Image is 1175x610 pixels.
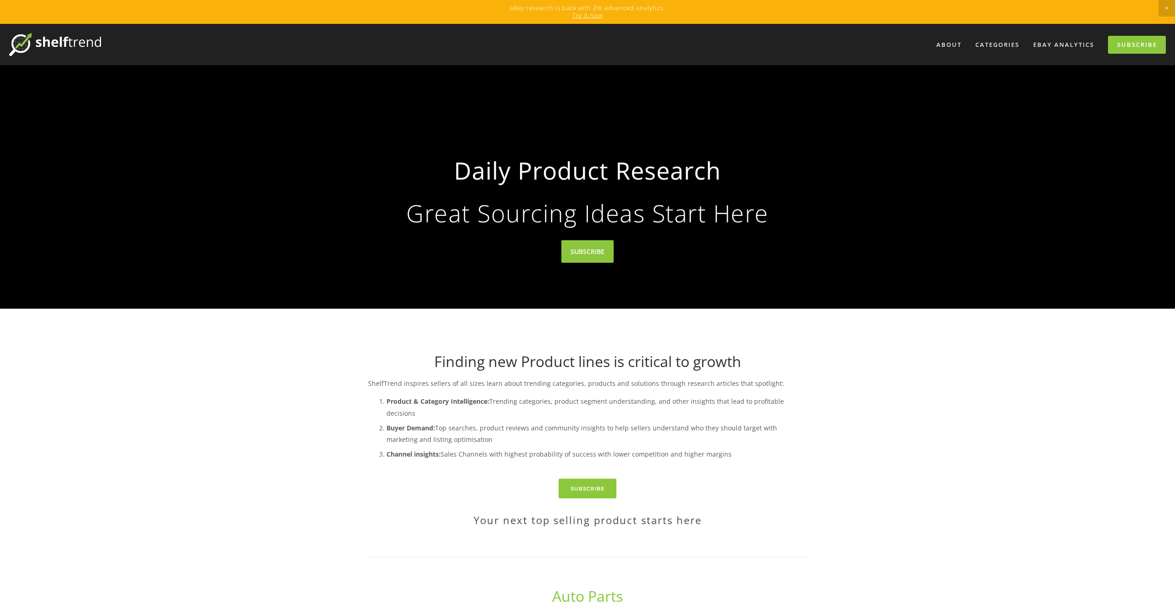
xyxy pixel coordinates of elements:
[368,353,807,370] h1: Finding new Product lines is critical to growth
[930,37,968,52] a: About
[383,149,792,192] strong: Daily Product Research
[383,201,792,225] p: Great Sourcing Ideas Start Here
[386,395,807,418] p: Trending categories, product segment understanding, and other insights that lead to profitable de...
[561,240,614,263] a: SUBSCRIBE
[1108,36,1166,54] a: Subscribe
[969,37,1025,52] div: Categories
[559,479,616,498] a: Subscribe
[552,586,623,606] a: Auto Parts
[368,514,807,526] h2: Your next top selling product starts here
[9,33,101,56] img: ShelfTrend
[386,422,807,445] p: Top searches, product reviews and community insights to help sellers understand who they should t...
[572,11,603,19] a: Try it now
[386,450,441,458] strong: Channel insights:
[368,378,807,389] p: ShelfTrend inspires sellers of all sizes learn about trending categories, products and solutions ...
[1027,37,1100,52] a: eBay Analytics
[386,424,435,432] strong: Buyer Demand:
[386,397,489,406] strong: Product & Category Intelligence:
[386,448,807,460] p: Sales Channels with highest probability of success with lower competition and higher margins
